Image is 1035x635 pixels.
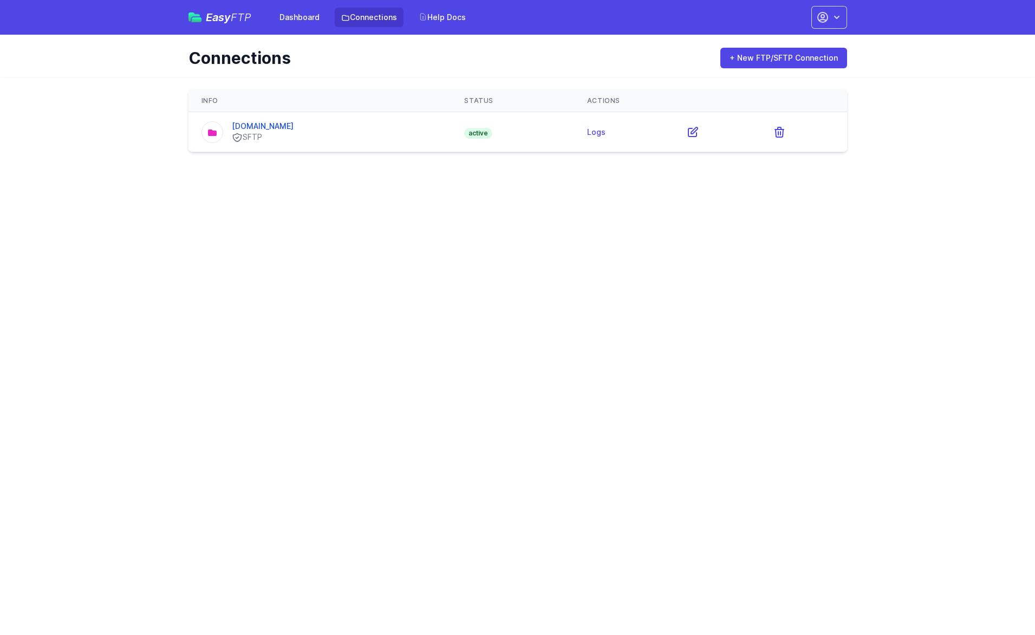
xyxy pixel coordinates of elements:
a: Logs [587,127,606,137]
img: easyftp_logo.png [188,12,201,22]
th: Status [451,90,574,112]
a: + New FTP/SFTP Connection [720,48,847,68]
th: Info [188,90,452,112]
th: Actions [574,90,847,112]
span: Easy [206,12,251,23]
div: SFTP [232,132,294,143]
a: Dashboard [273,8,326,27]
h1: Connections [188,48,705,68]
a: Connections [335,8,403,27]
a: EasyFTP [188,12,251,23]
span: FTP [231,11,251,24]
a: [DOMAIN_NAME] [232,121,294,131]
a: Help Docs [412,8,472,27]
span: active [464,128,492,139]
